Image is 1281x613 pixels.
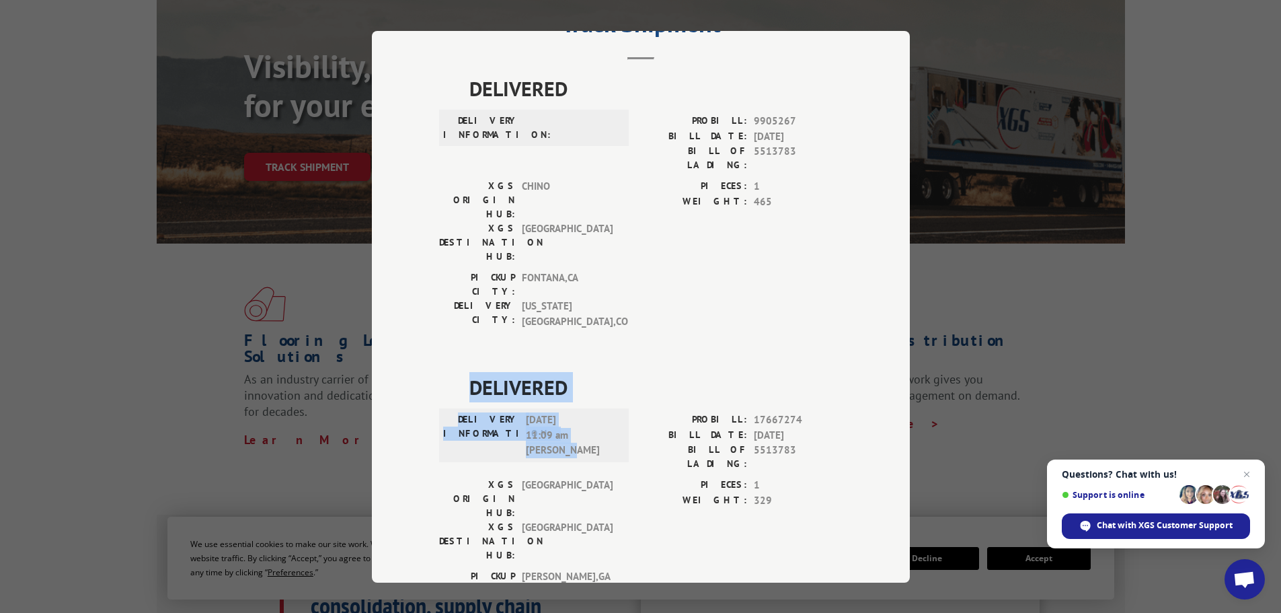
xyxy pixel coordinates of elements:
label: DELIVERY CITY: [439,299,515,329]
span: 5513783 [754,443,843,471]
span: 465 [754,194,843,209]
span: [GEOGRAPHIC_DATA] [522,520,613,563]
span: 17667274 [754,412,843,428]
span: [US_STATE][GEOGRAPHIC_DATA] , CO [522,299,613,329]
span: DELIVERED [469,73,843,104]
label: PICKUP CITY: [439,271,515,299]
label: XGS DESTINATION HUB: [439,221,515,264]
label: DELIVERY INFORMATION: [443,412,519,458]
span: [PERSON_NAME] , GA [522,569,613,598]
label: BILL OF LADING: [641,443,747,471]
label: PICKUP CITY: [439,569,515,598]
label: XGS ORIGIN HUB: [439,478,515,520]
label: PIECES: [641,179,747,194]
span: [GEOGRAPHIC_DATA] [522,478,613,520]
span: 1 [754,179,843,194]
span: 1 [754,478,843,493]
label: WEIGHT: [641,493,747,508]
label: DELIVERY INFORMATION: [443,114,519,142]
span: 329 [754,493,843,508]
label: PIECES: [641,478,747,493]
span: Questions? Chat with us! [1062,469,1250,480]
span: DELIVERED [469,372,843,402]
label: PROBILL: [641,114,747,129]
span: Close chat [1239,466,1255,482]
label: XGS DESTINATION HUB: [439,520,515,563]
label: BILL DATE: [641,427,747,443]
span: [GEOGRAPHIC_DATA] [522,221,613,264]
span: FONTANA , CA [522,271,613,299]
span: CHINO [522,179,613,221]
label: WEIGHT: [641,194,747,209]
label: PROBILL: [641,412,747,428]
span: [DATE] [754,427,843,443]
div: Open chat [1225,559,1265,600]
span: [DATE] [754,129,843,144]
label: BILL DATE: [641,129,747,144]
label: XGS ORIGIN HUB: [439,179,515,221]
label: BILL OF LADING: [641,144,747,172]
div: Chat with XGS Customer Support [1062,513,1250,539]
span: 9905267 [754,114,843,129]
span: Support is online [1062,490,1175,500]
span: Chat with XGS Customer Support [1097,519,1233,532]
span: [DATE] 11:09 am [PERSON_NAME] [526,412,617,458]
span: 5513783 [754,144,843,172]
h2: Track Shipment [439,14,843,40]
